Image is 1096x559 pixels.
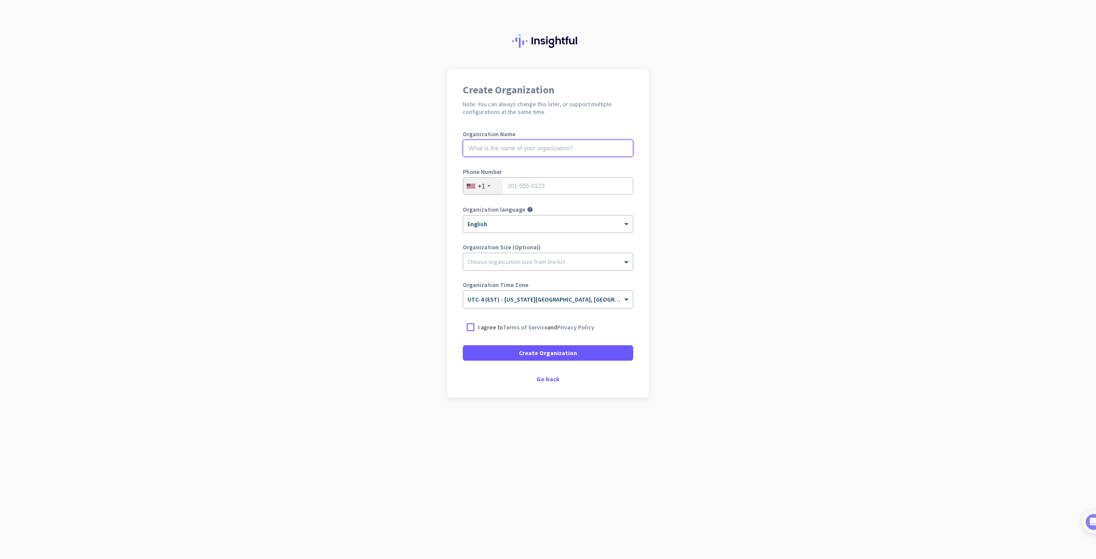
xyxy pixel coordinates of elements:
p: I agree to and [478,323,594,332]
label: Organization Size (Optional) [463,244,633,250]
div: +1 [478,182,485,190]
input: 201-555-0123 [463,177,633,194]
div: Go back [463,376,633,382]
a: Terms of Service [503,323,548,331]
i: help [527,206,533,212]
input: What is the name of your organization? [463,140,633,157]
a: Privacy Policy [557,323,594,331]
label: Organization Time Zone [463,282,633,288]
label: Phone Number [463,169,633,175]
h2: Note: You can always change this later, or support multiple configurations at the same time [463,100,633,116]
img: Insightful [512,34,584,48]
label: Organization Name [463,131,633,137]
span: Create Organization [519,349,577,357]
button: Create Organization [463,345,633,361]
label: Organization language [463,206,525,212]
h1: Create Organization [463,85,633,95]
